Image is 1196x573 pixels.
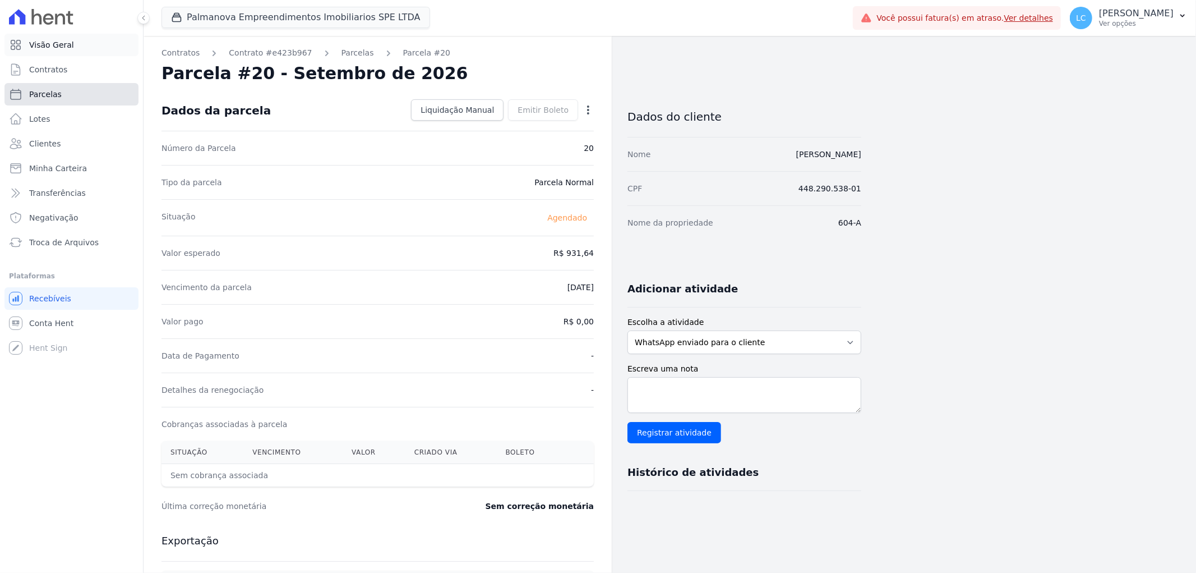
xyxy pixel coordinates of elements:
span: Parcelas [29,89,62,100]
h3: Histórico de atividades [627,466,759,479]
span: Conta Hent [29,318,73,329]
button: Palmanova Empreendimentos Imobiliarios SPE LTDA [161,7,430,28]
a: Lotes [4,108,138,130]
dt: Valor pago [161,316,204,327]
h3: Dados do cliente [627,110,861,123]
a: Troca de Arquivos [4,231,138,254]
a: Visão Geral [4,34,138,56]
a: Clientes [4,132,138,155]
a: Contratos [161,47,200,59]
span: Troca de Arquivos [29,237,99,248]
dd: Sem correção monetária [486,501,594,512]
button: LC [PERSON_NAME] Ver opções [1061,2,1196,34]
span: Recebíveis [29,293,71,304]
a: Contrato #e423b967 [229,47,312,59]
input: Registrar atividade [627,422,721,443]
a: Parcelas [4,83,138,106]
th: Situação [161,441,243,464]
span: Contratos [29,64,67,75]
a: Negativação [4,207,138,229]
a: Contratos [4,58,138,81]
dt: Vencimento da parcela [161,282,252,293]
span: Clientes [29,138,61,149]
dt: Data de Pagamento [161,350,239,361]
th: Valor [343,441,405,464]
dt: Cobranças associadas à parcela [161,419,287,430]
span: Liquidação Manual [421,104,494,116]
dt: Detalhes da renegociação [161,384,264,396]
p: [PERSON_NAME] [1099,8,1174,19]
span: Minha Carteira [29,163,87,174]
a: Transferências [4,182,138,204]
span: Agendado [541,211,594,224]
span: Transferências [29,187,86,199]
th: Boleto [497,441,567,464]
a: Minha Carteira [4,157,138,180]
th: Sem cobrança associada [161,464,497,487]
div: Plataformas [9,269,134,283]
dt: Valor esperado [161,247,220,259]
dd: - [591,350,594,361]
h3: Adicionar atividade [627,282,738,296]
a: Recebíveis [4,287,138,310]
label: Escolha a atividade [627,317,861,328]
span: Negativação [29,212,78,223]
h3: Exportação [161,534,594,548]
span: Lotes [29,113,50,125]
span: Visão Geral [29,39,74,51]
th: Vencimento [243,441,343,464]
dt: Número da Parcela [161,143,236,154]
p: Ver opções [1099,19,1174,28]
span: Você possui fatura(s) em atraso. [876,12,1053,24]
dt: CPF [627,183,642,194]
a: Conta Hent [4,312,138,334]
dd: R$ 0,00 [564,316,594,327]
dd: - [591,384,594,396]
a: Parcela #20 [403,47,451,59]
a: Ver detalhes [1004,13,1054,22]
dd: R$ 931,64 [553,247,594,259]
dd: 20 [584,143,594,154]
dd: [DATE] [567,282,594,293]
dt: Situação [161,211,196,224]
dd: Parcela Normal [534,177,594,188]
div: Dados da parcela [161,104,271,117]
dt: Nome [627,149,650,160]
dd: 448.290.538-01 [798,183,861,194]
th: Criado via [405,441,497,464]
a: [PERSON_NAME] [796,150,861,159]
h2: Parcela #20 - Setembro de 2026 [161,63,468,84]
a: Parcelas [341,47,374,59]
dt: Nome da propriedade [627,217,713,228]
span: LC [1076,14,1086,22]
dt: Tipo da parcela [161,177,222,188]
label: Escreva uma nota [627,363,861,375]
nav: Breadcrumb [161,47,594,59]
dt: Última correção monetária [161,501,417,512]
dd: 604-A [838,217,861,228]
a: Liquidação Manual [411,99,504,121]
